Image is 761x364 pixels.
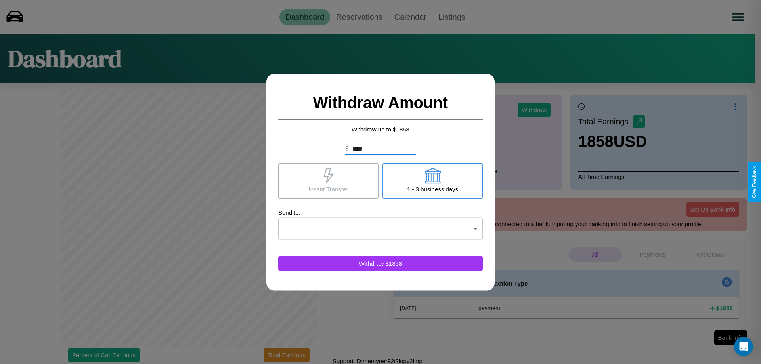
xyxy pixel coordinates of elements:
[751,166,757,198] div: Give Feedback
[734,337,753,356] div: Open Intercom Messenger
[278,86,483,120] h2: Withdraw Amount
[278,124,483,134] p: Withdraw up to $ 1858
[308,183,348,194] p: Insant Transfer
[278,207,483,217] p: Send to:
[407,183,458,194] p: 1 - 3 business days
[345,144,349,153] p: $
[278,256,483,271] button: Withdraw $1858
